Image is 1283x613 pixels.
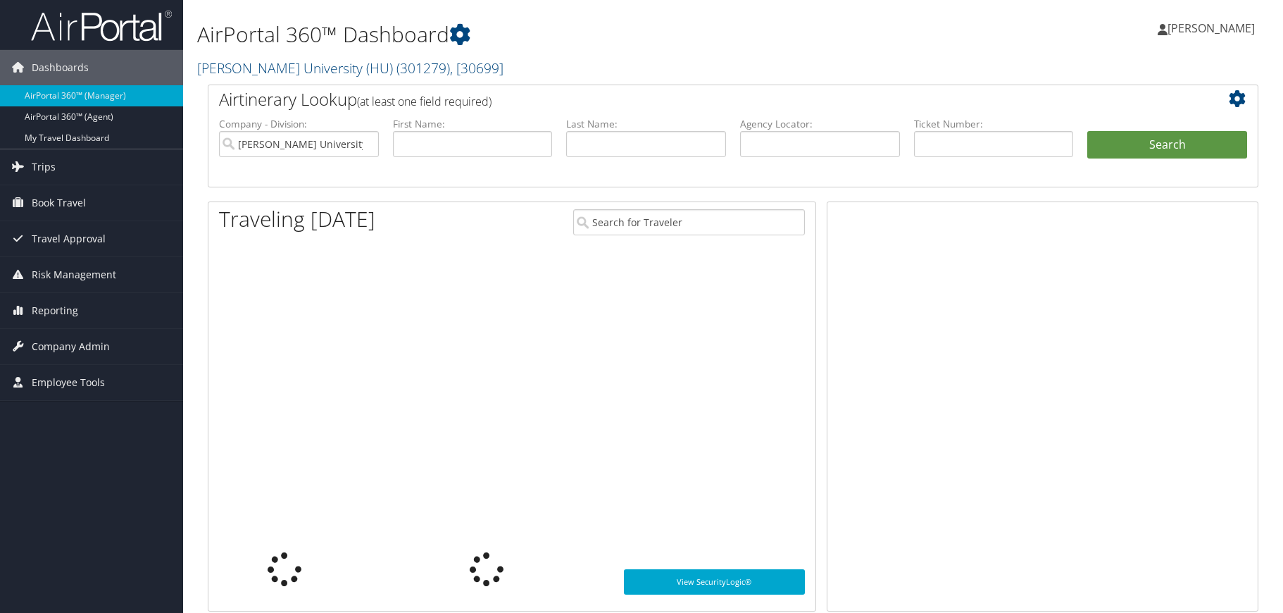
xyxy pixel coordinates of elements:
h1: AirPortal 360™ Dashboard [197,20,912,49]
label: Last Name: [566,117,726,131]
span: [PERSON_NAME] [1168,20,1255,36]
span: ( 301279 ) [396,58,450,78]
span: Employee Tools [32,365,105,400]
input: Search for Traveler [573,209,805,235]
span: Travel Approval [32,221,106,256]
a: [PERSON_NAME] University (HU) [197,58,503,78]
span: Company Admin [32,329,110,364]
h2: Airtinerary Lookup [219,87,1160,111]
span: , [ 30699 ] [450,58,503,78]
h1: Traveling [DATE] [219,204,375,234]
span: Book Travel [32,185,86,221]
label: Agency Locator: [740,117,900,131]
img: airportal-logo.png [31,9,172,42]
span: Trips [32,149,56,185]
a: View SecurityLogic® [624,569,805,595]
label: Ticket Number: [914,117,1074,131]
label: Company - Division: [219,117,379,131]
a: [PERSON_NAME] [1158,7,1269,49]
span: Risk Management [32,257,116,292]
button: Search [1087,131,1247,159]
label: First Name: [393,117,553,131]
span: (at least one field required) [357,94,492,109]
span: Reporting [32,293,78,328]
span: Dashboards [32,50,89,85]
